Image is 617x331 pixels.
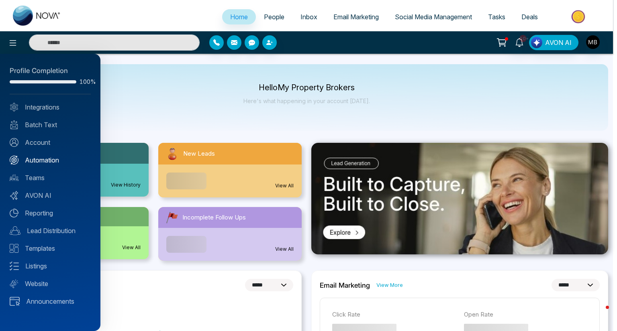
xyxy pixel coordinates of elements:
[10,226,20,235] img: Lead-dist.svg
[10,261,91,271] a: Listings
[10,173,18,182] img: team.svg
[10,120,18,129] img: batch_text_white.png
[10,244,18,253] img: Templates.svg
[10,279,91,288] a: Website
[10,262,19,270] img: Listings.svg
[10,279,18,288] img: Website.svg
[10,155,91,165] a: Automation
[10,191,91,200] a: AVON AI
[80,79,91,85] span: 100%
[10,120,91,130] a: Batch Text
[10,191,18,200] img: Avon-AI.svg
[10,156,18,164] img: Automation.svg
[10,173,91,183] a: Teams
[590,304,609,323] iframe: Intercom live chat
[10,138,18,147] img: Account.svg
[10,226,91,236] a: Lead Distribution
[10,244,91,253] a: Templates
[10,102,91,112] a: Integrations
[10,209,18,217] img: Reporting.svg
[10,296,91,306] a: Announcements
[10,103,18,112] img: Integrated.svg
[10,66,91,76] div: Profile Completion
[10,208,91,218] a: Reporting
[10,297,20,306] img: announcements.svg
[10,138,91,147] a: Account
